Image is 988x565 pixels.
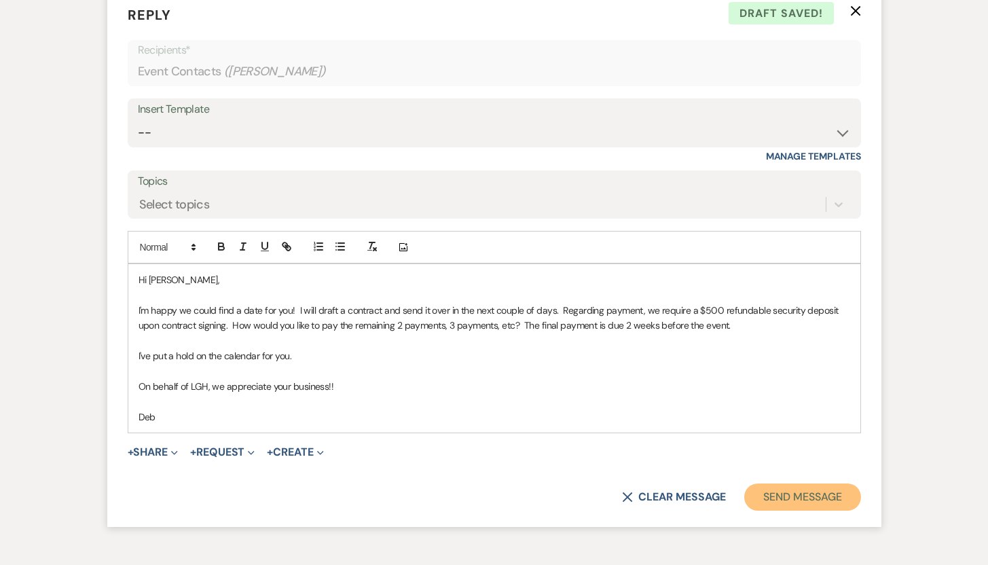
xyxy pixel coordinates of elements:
span: + [267,447,273,458]
p: On behalf of LGH, we appreciate your business!! [139,379,850,394]
span: ( [PERSON_NAME] ) [224,62,326,81]
a: Manage Templates [766,150,861,162]
p: Recipients* [138,41,851,59]
button: Send Message [744,484,860,511]
button: Share [128,447,179,458]
button: Request [190,447,255,458]
div: Insert Template [138,100,851,120]
label: Topics [138,172,851,192]
span: Reply [128,6,171,24]
p: Deb [139,409,850,424]
p: I've put a hold on the calendar for you. [139,348,850,363]
span: Draft saved! [729,2,834,25]
div: Event Contacts [138,58,851,85]
div: Select topics [139,196,210,214]
span: + [128,447,134,458]
button: Clear message [622,492,725,503]
p: I'm happy we could find a date for you! I will draft a contract and send it over in the next coup... [139,303,850,333]
button: Create [267,447,323,458]
p: Hi [PERSON_NAME], [139,272,850,287]
span: + [190,447,196,458]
